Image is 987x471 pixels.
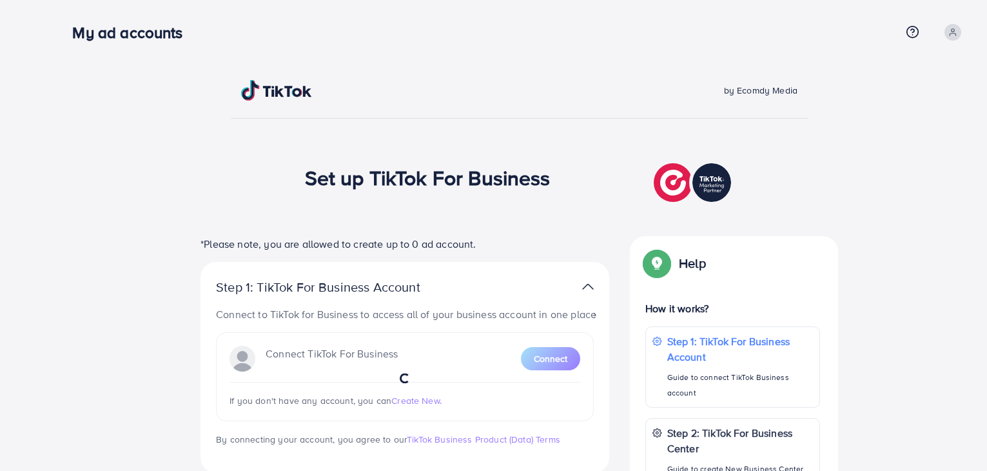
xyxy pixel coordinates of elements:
p: *Please note, you are allowed to create up to 0 ad account. [200,236,609,252]
img: Popup guide [645,252,669,275]
img: TikTok partner [654,160,734,205]
h3: My ad accounts [72,23,193,42]
p: Step 1: TikTok For Business Account [667,334,813,365]
p: Help [679,256,706,271]
p: Step 1: TikTok For Business Account [216,279,461,295]
p: Guide to connect TikTok Business account [667,370,813,401]
p: How it works? [645,301,820,316]
span: by Ecomdy Media [724,84,797,97]
img: TikTok partner [582,277,594,296]
p: Step 2: TikTok For Business Center [667,425,813,456]
h1: Set up TikTok For Business [305,165,551,190]
img: TikTok [241,80,312,101]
